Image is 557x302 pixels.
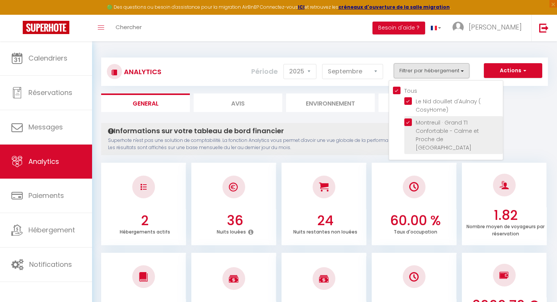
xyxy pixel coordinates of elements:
[28,53,67,63] span: Calendriers
[484,63,542,78] button: Actions
[122,63,161,80] h3: Analytics
[452,22,464,33] img: ...
[108,137,462,151] p: Superhote n'est pas une solution de comptabilité. La fonction Analytics vous permet d'avoir une v...
[116,23,142,31] span: Chercher
[416,98,481,114] span: Le Nid douillet d'Aulnay ( CosyHome)
[120,227,170,235] p: Hébergements actifs
[217,227,246,235] p: Nuits louées
[379,93,467,112] li: Marché
[28,88,72,97] span: Réservations
[6,3,29,26] button: Ouvrir le widget de chat LiveChat
[466,207,545,223] h3: 1.82
[372,22,425,34] button: Besoin d'aide ?
[376,213,455,229] h3: 60.00 %
[298,4,305,10] a: ICI
[251,63,278,80] label: Période
[101,93,190,112] li: General
[28,225,75,235] span: Hébergement
[338,4,450,10] a: créneaux d'ouverture de la salle migration
[394,227,437,235] p: Taux d'occupation
[110,15,147,41] a: Chercher
[194,93,282,112] li: Avis
[141,184,147,190] img: NO IMAGE
[499,271,509,280] img: NO IMAGE
[105,213,184,229] h3: 2
[286,93,375,112] li: Environnement
[416,119,479,151] span: Montreuil · Grand T1 Confortable - Calme et Proche de [GEOGRAPHIC_DATA]
[23,21,69,34] img: Super Booking
[409,272,419,282] img: NO IMAGE
[28,191,64,200] span: Paiements
[469,22,522,32] span: [PERSON_NAME]
[29,260,72,269] span: Notifications
[466,222,544,237] p: Nombre moyen de voyageurs par réservation
[293,227,357,235] p: Nuits restantes non louées
[28,157,59,166] span: Analytics
[108,127,462,135] h4: Informations sur votre tableau de bord financier
[196,213,274,229] h3: 36
[447,15,531,41] a: ... [PERSON_NAME]
[28,122,63,132] span: Messages
[286,213,365,229] h3: 24
[539,23,549,33] img: logout
[394,63,469,78] button: Filtrer par hébergement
